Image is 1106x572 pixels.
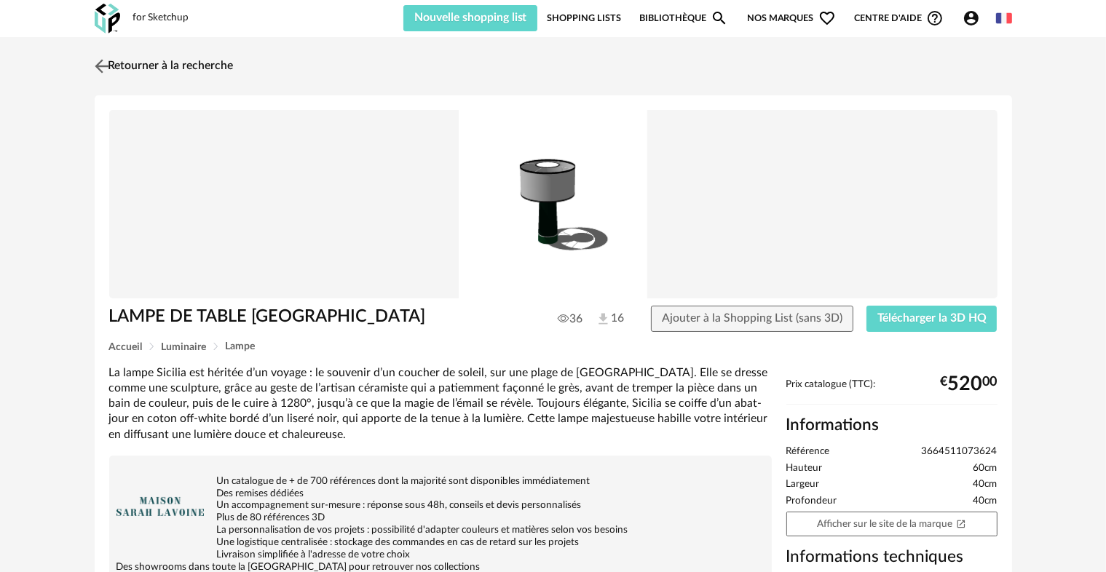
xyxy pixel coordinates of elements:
span: Open In New icon [956,518,966,528]
img: Téléchargements [596,311,611,327]
span: 3664511073624 [922,445,998,458]
span: Nouvelle shopping list [414,12,527,23]
img: fr [996,10,1012,26]
span: Account Circle icon [963,9,980,27]
span: 60cm [973,462,998,475]
span: Télécharger la 3D HQ [877,312,987,324]
h3: Informations techniques [786,547,998,568]
div: Breadcrumb [109,341,998,352]
span: Accueil [109,342,143,352]
span: 40cm [973,478,998,491]
a: BibliothèqueMagnify icon [639,5,728,31]
span: 16 [596,311,624,327]
img: Product pack shot [109,110,998,298]
a: Retourner à la recherche [91,50,234,82]
span: 36 [558,311,582,326]
a: Shopping Lists [547,5,621,31]
span: 520 [948,378,983,390]
div: € 00 [941,378,998,390]
a: Afficher sur le site de la marqueOpen In New icon [786,512,998,537]
h1: LAMPE DE TABLE [GEOGRAPHIC_DATA] [109,306,471,328]
span: Centre d'aideHelp Circle Outline icon [854,9,944,27]
span: Profondeur [786,495,837,508]
span: Lampe [226,341,256,351]
div: Prix catalogue (TTC): [786,378,998,405]
span: Help Circle Outline icon [926,9,944,27]
h2: Informations [786,415,998,436]
span: 40cm [973,495,998,508]
button: Nouvelle shopping list [403,5,538,31]
div: La lampe Sicilia est héritée d’un voyage : le souvenir d’un coucher de soleil, sur une plage de [... [109,365,772,442]
span: Magnify icon [711,9,728,27]
span: Largeur [786,478,820,491]
span: Nos marques [747,5,836,31]
span: Référence [786,445,830,458]
img: brand logo [116,463,204,550]
div: for Sketchup [133,12,189,25]
span: Hauteur [786,462,823,475]
span: Ajouter à la Shopping List (sans 3D) [662,312,842,324]
img: OXP [95,4,120,33]
span: Heart Outline icon [818,9,836,27]
button: Ajouter à la Shopping List (sans 3D) [651,306,853,332]
button: Télécharger la 3D HQ [866,306,998,332]
span: Account Circle icon [963,9,987,27]
img: svg+xml;base64,PHN2ZyB3aWR0aD0iMjQiIGhlaWdodD0iMjQiIHZpZXdCb3g9IjAgMCAyNCAyNCIgZmlsbD0ibm9uZSIgeG... [91,55,112,76]
span: Luminaire [162,342,207,352]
